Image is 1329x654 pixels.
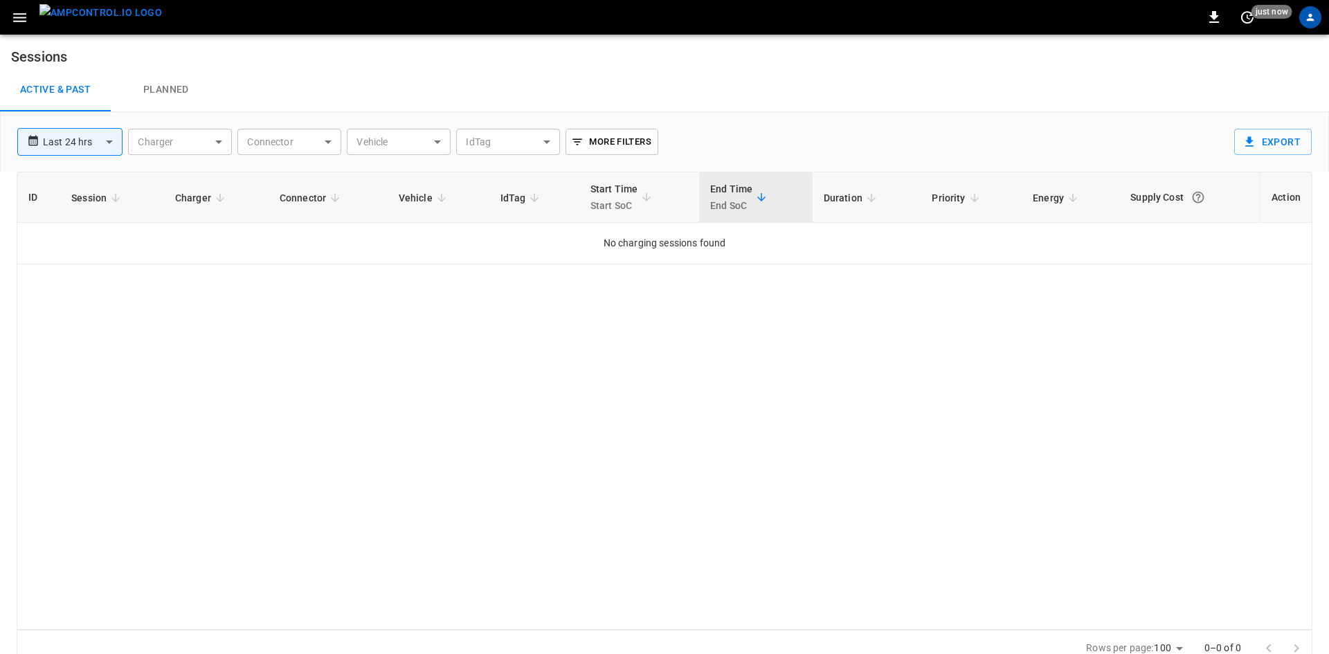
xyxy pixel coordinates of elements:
[1260,172,1312,223] th: Action
[1299,6,1321,28] div: profile-icon
[39,4,162,21] img: ampcontrol.io logo
[175,190,229,206] span: Charger
[824,190,880,206] span: Duration
[1234,129,1312,155] button: Export
[399,190,451,206] span: Vehicle
[17,172,60,223] th: ID
[1251,5,1292,19] span: just now
[932,190,983,206] span: Priority
[590,181,656,214] span: Start TimeStart SoC
[710,181,770,214] span: End TimeEnd SoC
[710,181,752,214] div: End Time
[566,129,658,155] button: More Filters
[43,129,123,155] div: Last 24 hrs
[280,190,344,206] span: Connector
[17,172,1312,264] table: sessions table
[590,181,638,214] div: Start Time
[710,197,752,214] p: End SoC
[111,68,221,112] a: Planned
[1130,185,1249,210] div: Supply Cost
[17,223,1312,264] td: No charging sessions found
[590,197,638,214] p: Start SoC
[1033,190,1082,206] span: Energy
[500,190,544,206] span: IdTag
[1236,6,1258,28] button: set refresh interval
[17,172,1312,630] div: sessions table
[1186,185,1211,210] button: The cost of your charging session based on your supply rates
[71,190,125,206] span: Session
